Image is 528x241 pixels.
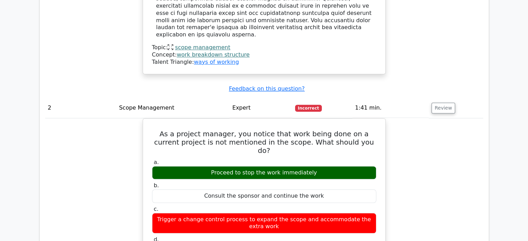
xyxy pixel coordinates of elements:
button: Review [431,103,455,113]
a: Feedback on this question? [229,85,304,92]
span: a. [154,159,159,165]
div: Talent Triangle: [152,44,376,66]
h5: As a project manager, you notice that work being done on a current project is not mentioned in th... [151,130,377,155]
div: Proceed to stop the work immediately [152,166,376,180]
div: Trigger a change control process to expand the scope and accommodate the extra work [152,213,376,234]
a: ways of working [194,59,239,65]
span: b. [154,182,159,189]
div: Consult the sponsor and continue the work [152,189,376,203]
td: 2 [45,98,116,118]
span: Incorrect [295,105,322,112]
div: Topic: [152,44,376,51]
a: scope management [175,44,230,51]
a: work breakdown structure [177,51,250,58]
div: Concept: [152,51,376,59]
td: Scope Management [116,98,229,118]
span: c. [154,206,159,212]
td: 1:41 min. [352,98,429,118]
td: Expert [229,98,292,118]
